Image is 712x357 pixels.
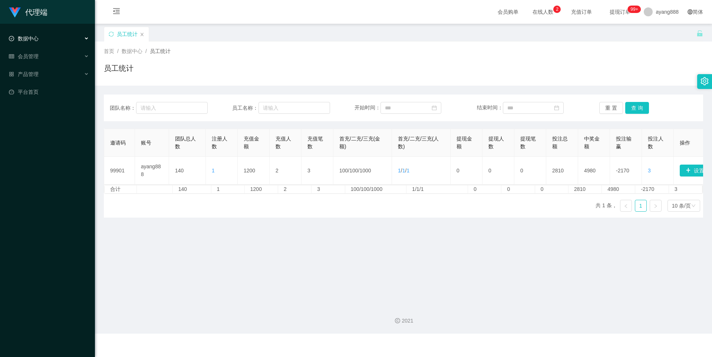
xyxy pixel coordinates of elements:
[212,168,215,173] span: 1
[104,157,135,185] td: 99901
[9,36,14,41] i: 图标: check-circle-o
[355,105,380,110] span: 开始时间：
[680,140,690,146] span: 操作
[25,0,47,24] h1: 代理端
[567,9,596,14] span: 充值订单
[301,157,333,185] td: 3
[620,200,632,212] li: 上一页
[398,168,401,173] span: 1
[212,136,227,149] span: 注册人数
[482,157,514,185] td: 0
[150,48,171,54] span: 员工统计
[349,168,358,173] span: 100
[635,200,647,212] li: 1
[110,140,126,146] span: 邀请码
[477,105,503,110] span: 结束时间：
[244,136,259,149] span: 充值金额
[606,9,634,14] span: 提现订单
[9,71,39,77] span: 产品管理
[392,157,451,185] td: / /
[9,7,21,18] img: logo.9652507e.png
[546,157,578,185] td: 2810
[648,168,651,173] span: 3
[105,185,137,193] td: 合计
[232,104,258,112] span: 员工名称：
[345,185,407,193] td: 100/100/1000
[398,136,439,149] span: 首充/二充/三充(人数)
[211,185,245,193] td: 1
[307,136,323,149] span: 充值笔数
[109,32,114,37] i: 图标: sync
[9,36,39,42] span: 数据中心
[402,168,405,173] span: 1
[691,204,696,209] i: 图标: down
[701,77,709,85] i: 图标: setting
[456,136,472,149] span: 提现金额
[238,157,270,185] td: 1200
[616,136,632,149] span: 投注输赢
[173,185,211,193] td: 140
[578,157,610,185] td: 4980
[672,200,691,211] div: 10 条/页
[596,200,617,212] li: 共 1 条，
[535,185,568,193] td: 0
[514,157,546,185] td: 0
[624,204,628,208] i: 图标: left
[501,185,535,193] td: 0
[136,102,208,114] input: 请输入
[627,6,641,13] sup: 1141
[9,9,47,15] a: 代理端
[339,168,348,173] span: 100
[432,105,437,110] i: 图标: calendar
[9,72,14,77] i: 图标: appstore-o
[552,136,568,149] span: 投注总额
[635,200,646,211] a: 1
[311,185,345,193] td: 3
[556,6,558,13] p: 2
[625,102,649,114] button: 查 询
[648,136,663,149] span: 投注人数
[9,85,89,99] a: 图标: dashboard平台首页
[451,157,482,185] td: 0
[488,136,504,149] span: 提现人数
[175,136,196,149] span: 团队总人数
[145,48,147,54] span: /
[406,185,468,193] td: 1/1/1
[9,54,14,59] i: 图标: table
[669,185,702,193] td: 3
[554,105,559,110] i: 图标: calendar
[395,318,400,323] i: 图标: copyright
[135,157,169,185] td: ayang888
[688,9,693,14] i: 图标: global
[584,136,600,149] span: 中奖金额
[110,104,136,112] span: 团队名称：
[270,157,301,185] td: 2
[610,157,642,185] td: -2170
[339,136,380,149] span: 首充/二充/三充(金额)
[122,48,142,54] span: 数据中心
[468,185,501,193] td: 0
[117,48,119,54] span: /
[568,185,602,193] td: 2810
[169,157,206,185] td: 140
[553,6,561,13] sup: 2
[520,136,536,149] span: 提现笔数
[406,168,409,173] span: 1
[101,317,706,325] div: 2021
[650,200,662,212] li: 下一页
[117,27,138,41] div: 员工统计
[104,63,133,74] h1: 员工统计
[278,185,311,193] td: 2
[104,48,114,54] span: 首页
[333,157,392,185] td: / /
[258,102,330,114] input: 请输入
[245,185,278,193] td: 1200
[529,9,557,14] span: 在线人数
[599,102,623,114] button: 重 置
[653,204,658,208] i: 图标: right
[696,30,703,37] i: 图标: unlock
[104,0,129,24] i: 图标: menu-fold
[602,185,635,193] td: 4980
[140,32,144,37] i: 图标: close
[635,185,669,193] td: -2170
